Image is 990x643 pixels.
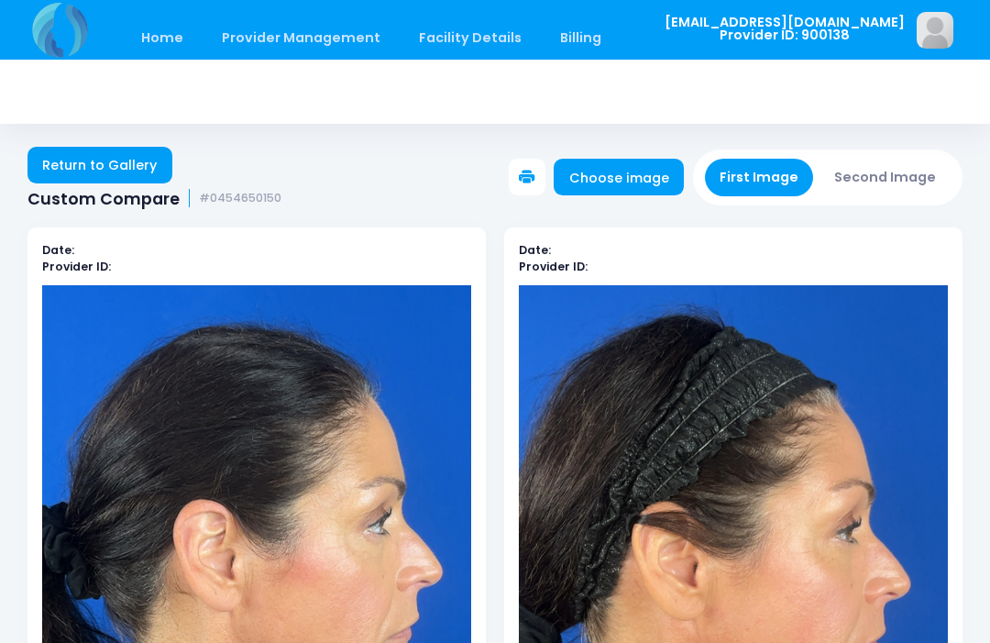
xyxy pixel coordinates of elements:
[622,17,693,60] a: Staff
[917,12,953,49] img: image
[199,192,281,205] small: #0454650150
[519,259,588,274] b: Provider ID:
[123,17,201,60] a: Home
[42,242,74,258] b: Date:
[27,189,180,208] span: Custom Compare
[401,17,540,60] a: Facility Details
[42,259,111,274] b: Provider ID:
[519,242,551,258] b: Date:
[554,159,684,195] a: Choose image
[203,17,398,60] a: Provider Management
[543,17,620,60] a: Billing
[665,16,905,42] span: [EMAIL_ADDRESS][DOMAIN_NAME] Provider ID: 900138
[705,159,814,196] button: First Image
[819,159,951,196] button: Second Image
[27,147,172,183] a: Return to Gallery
